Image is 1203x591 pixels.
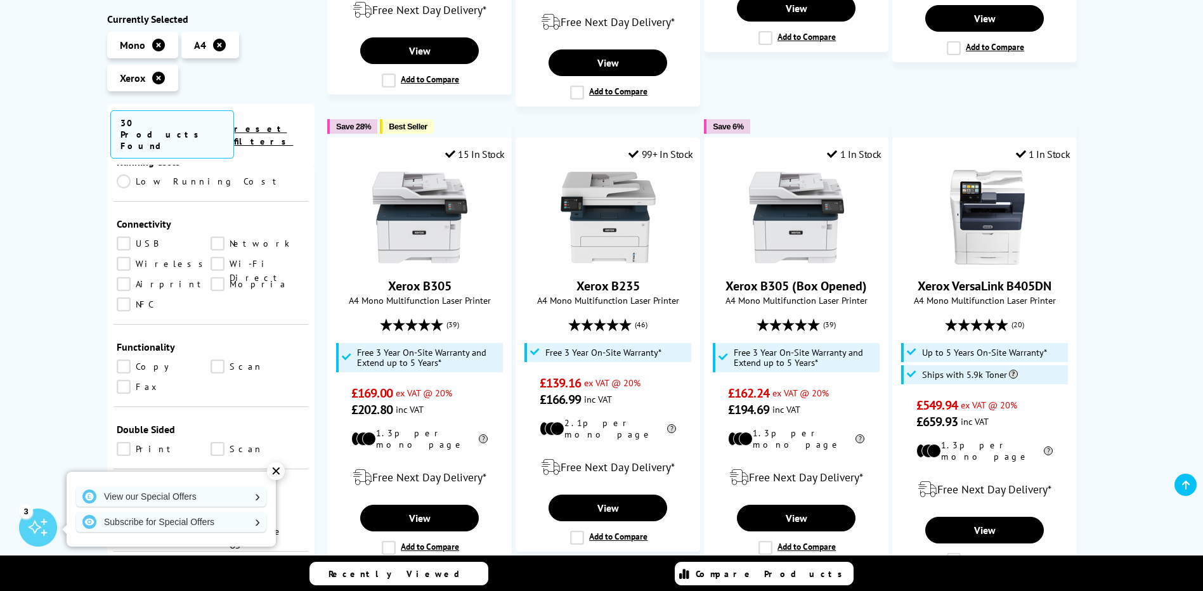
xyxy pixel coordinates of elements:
[772,387,829,399] span: ex VAT @ 20%
[117,341,306,353] div: Functionality
[194,39,206,51] span: A4
[713,122,743,131] span: Save 6%
[937,255,1032,268] a: Xerox VersaLink B405DN
[309,562,488,585] a: Recently Viewed
[899,472,1070,507] div: modal_delivery
[711,294,881,306] span: A4 Mono Multifunction Laser Printer
[918,278,1051,294] a: Xerox VersaLink B405DN
[117,218,306,230] div: Connectivity
[540,375,581,391] span: £139.16
[947,553,1024,567] label: Add to Compare
[561,255,656,268] a: Xerox B235
[211,277,305,291] a: Mopria
[351,385,393,401] span: £169.00
[351,427,488,450] li: 1.3p per mono page
[76,486,266,507] a: View our Special Offers
[734,347,877,368] span: Free 3 Year On-Site Warranty and Extend up to 5 Years*
[117,174,306,188] a: Low Running Cost
[758,541,836,555] label: Add to Compare
[922,370,1018,380] span: Ships with 5.9k Toner
[916,413,958,430] span: £659.93
[635,313,647,337] span: (46)
[704,119,750,134] button: Save 6%
[561,170,656,265] img: Xerox B235
[211,360,305,373] a: Scan
[737,505,855,531] a: View
[334,294,505,306] span: A4 Mono Multifunction Laser Printer
[234,123,293,147] a: reset filters
[117,380,211,394] a: Fax
[925,517,1043,543] a: View
[584,377,641,389] span: ex VAT @ 20%
[396,387,452,399] span: ex VAT @ 20%
[117,442,211,456] a: Print
[922,347,1047,358] span: Up to 5 Years On-Site Warranty*
[916,439,1053,462] li: 1.3p per mono page
[372,255,467,268] a: Xerox B305
[357,347,500,368] span: Free 3 Year On-Site Warranty and Extend up to 5 Years*
[334,460,505,495] div: modal_delivery
[382,541,459,555] label: Add to Compare
[336,122,371,131] span: Save 28%
[584,393,612,405] span: inc VAT
[360,37,478,64] a: View
[545,347,661,358] span: Free 3 Year On-Site Warranty*
[675,562,854,585] a: Compare Products
[211,237,305,250] a: Network
[107,13,315,25] div: Currently Selected
[211,442,305,456] a: Scan
[523,450,693,485] div: modal_delivery
[360,505,478,531] a: View
[899,294,1070,306] span: A4 Mono Multifunction Laser Printer
[549,495,667,521] a: View
[925,5,1043,32] a: View
[117,237,211,250] a: USB
[117,257,211,271] a: Wireless
[540,417,676,440] li: 2.1p per mono page
[117,360,211,373] a: Copy
[628,148,693,160] div: 99+ In Stock
[823,313,836,337] span: (39)
[523,4,693,40] div: modal_delivery
[120,39,145,51] span: Mono
[380,119,434,134] button: Best Seller
[728,427,864,450] li: 1.3p per mono page
[120,72,145,84] span: Xerox
[110,110,235,159] span: 30 Products Found
[117,423,306,436] div: Double Sided
[76,512,266,532] a: Subscribe for Special Offers
[446,313,459,337] span: (39)
[211,257,305,271] a: Wi-Fi Direct
[1016,148,1070,160] div: 1 In Stock
[117,277,211,291] a: Airprint
[758,31,836,45] label: Add to Compare
[696,568,849,580] span: Compare Products
[725,278,867,294] a: Xerox B305 (Box Opened)
[1011,313,1024,337] span: (20)
[372,170,467,265] img: Xerox B305
[328,568,472,580] span: Recently Viewed
[549,49,667,76] a: View
[711,460,881,495] div: modal_delivery
[445,148,505,160] div: 15 In Stock
[728,385,769,401] span: £162.24
[351,401,393,418] span: £202.80
[388,278,452,294] a: Xerox B305
[570,86,647,100] label: Add to Compare
[389,122,427,131] span: Best Seller
[19,504,33,518] div: 3
[947,41,1024,55] label: Add to Compare
[117,297,211,311] a: NFC
[382,74,459,88] label: Add to Compare
[570,531,647,545] label: Add to Compare
[396,403,424,415] span: inc VAT
[523,294,693,306] span: A4 Mono Multifunction Laser Printer
[576,278,640,294] a: Xerox B235
[961,399,1017,411] span: ex VAT @ 20%
[772,403,800,415] span: inc VAT
[728,401,769,418] span: £194.69
[961,415,989,427] span: inc VAT
[540,391,581,408] span: £166.99
[916,397,958,413] span: £549.94
[749,255,844,268] a: Xerox B305 (Box Opened)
